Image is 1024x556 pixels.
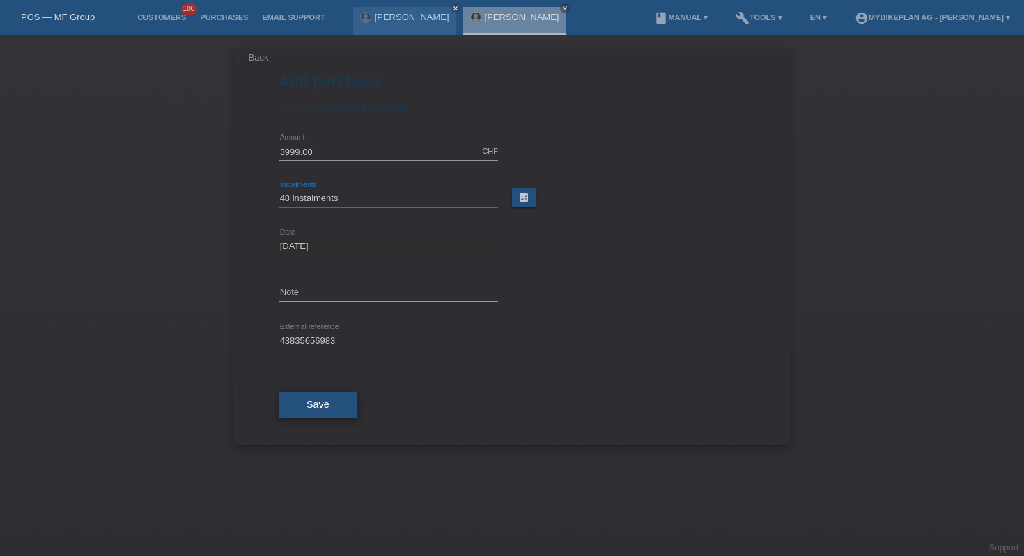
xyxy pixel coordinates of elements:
[237,52,269,63] a: ← Back
[279,392,357,418] button: Save
[130,13,193,22] a: Customers
[485,12,559,22] a: [PERSON_NAME]
[561,5,568,12] i: close
[307,399,329,410] span: Save
[512,188,536,207] a: calculate
[518,192,529,203] i: calculate
[989,543,1018,553] a: Support
[560,3,570,13] a: close
[375,12,449,22] a: [PERSON_NAME]
[255,13,332,22] a: Email Support
[736,11,750,25] i: build
[654,11,668,25] i: book
[451,3,460,13] a: close
[482,147,498,155] div: CHF
[848,13,1017,22] a: account_circleMybikeplan AG - [PERSON_NAME] ▾
[729,13,789,22] a: buildTools ▾
[647,13,715,22] a: bookManual ▾
[452,5,459,12] i: close
[279,104,745,114] div: Available amount:
[181,3,198,15] span: 100
[279,72,745,90] h1: Add purchase
[803,13,834,22] a: EN ▾
[193,13,255,22] a: Purchases
[21,12,95,22] a: POS — MF Group
[350,104,406,114] span: CHF 5'000.00
[855,11,869,25] i: account_circle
